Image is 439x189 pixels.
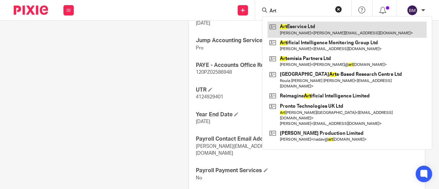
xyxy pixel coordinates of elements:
[269,8,331,14] input: Search
[196,95,223,99] span: 4124929401
[196,135,307,143] h4: Payroll Contact Email Address
[407,5,418,16] img: svg%3E
[196,167,307,174] h4: Payroll Payment Services
[196,62,307,69] h4: PAYE - Accounts Office Ref.
[14,5,48,15] img: Pixie
[196,46,203,50] span: Pro
[196,70,232,75] span: 120PZ02586948
[196,176,202,180] span: No
[196,144,274,156] span: [PERSON_NAME][EMAIL_ADDRESS][DOMAIN_NAME]
[196,111,307,118] h4: Year End Date
[196,37,307,44] h4: Jump Accounting Service
[196,119,210,124] span: [DATE]
[196,21,210,26] span: [DATE]
[196,86,307,94] h4: UTR
[335,6,342,13] button: Clear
